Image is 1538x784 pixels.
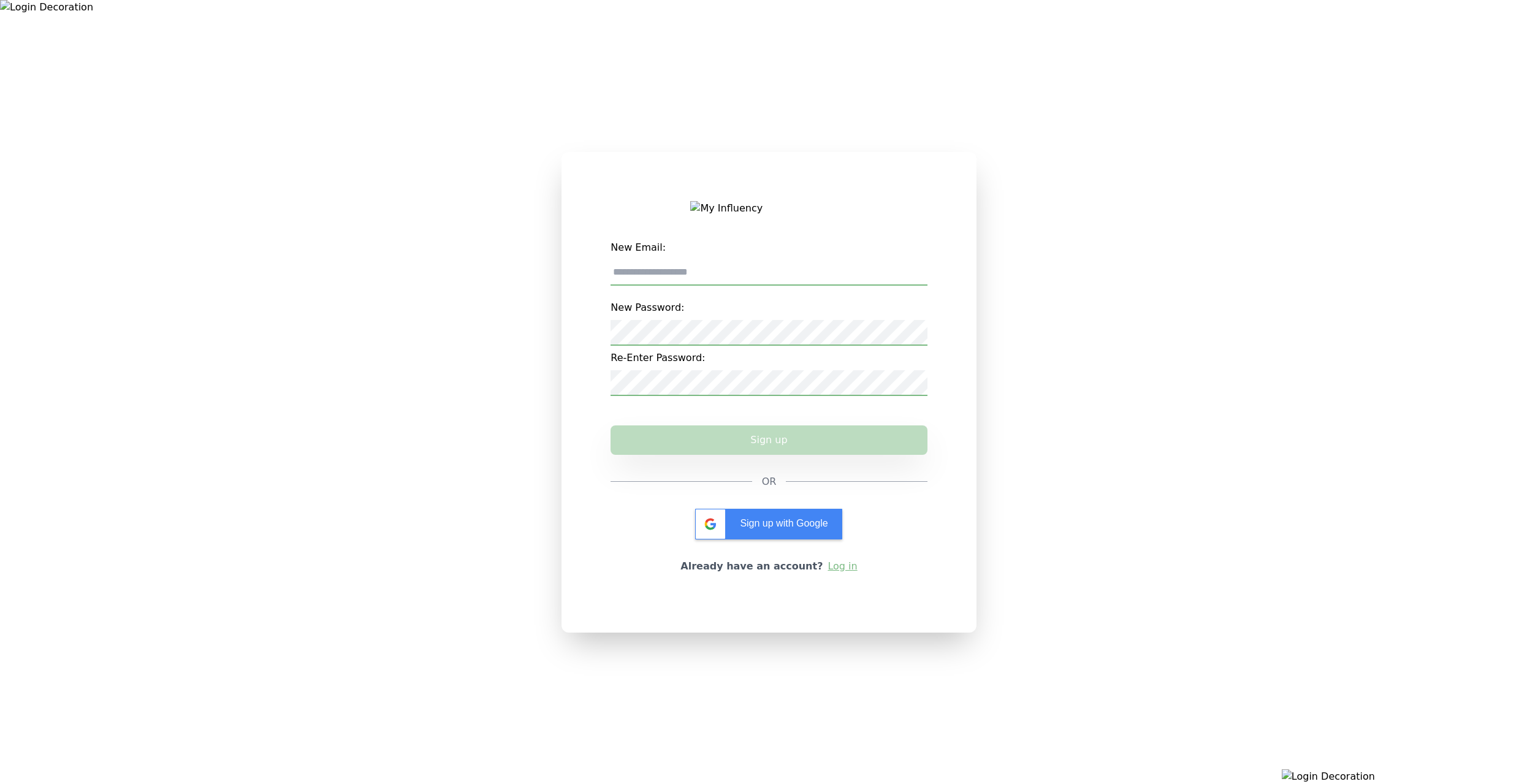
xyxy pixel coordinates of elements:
[611,235,927,260] label: New Email:
[740,518,828,528] span: Sign up with Google
[690,201,847,216] img: My Influency
[611,425,927,455] button: Sign up
[1282,769,1538,784] img: Login Decoration
[611,346,927,370] label: Re-Enter Password:
[680,559,823,574] h2: Already have an account?
[695,509,842,539] div: Sign up with Google
[762,474,777,489] span: OR
[828,559,857,574] a: Log in
[611,295,927,320] label: New Password:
